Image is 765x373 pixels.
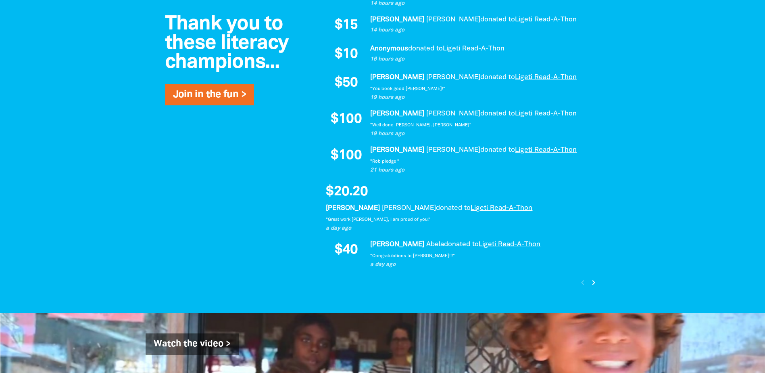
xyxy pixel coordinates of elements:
a: Ligeti Read-A-Thon [515,17,577,23]
a: Ligeti Read-A-Thon [443,46,504,52]
span: $50 [335,76,358,90]
button: Next page [588,277,599,288]
i: chevron_right [589,278,598,287]
em: Anonymous [370,46,408,52]
em: [PERSON_NAME] [370,74,424,80]
em: Abela [426,241,444,247]
p: 19 hours ago [370,130,592,138]
em: [PERSON_NAME] [426,74,480,80]
em: [PERSON_NAME] [370,241,424,247]
span: donated to [480,111,515,117]
a: Ligeti Read-A-Thon [515,74,577,80]
p: a day ago [370,261,592,269]
span: donated to [480,17,515,23]
em: [PERSON_NAME] [326,205,380,211]
span: $100 [331,149,362,163]
p: 19 hours ago [370,94,592,102]
span: $100 [331,113,362,126]
span: donated to [480,74,515,80]
em: "Well done [PERSON_NAME]. [PERSON_NAME]" [370,123,471,127]
span: donated to [444,241,479,247]
em: "Rob pledge " [370,159,399,163]
span: $10 [335,48,358,61]
a: Ligeti Read-A-Thon [471,205,532,211]
a: Join in the fun > [173,90,246,99]
em: [PERSON_NAME] [370,111,424,117]
em: [PERSON_NAME] [370,17,424,23]
em: [PERSON_NAME] [382,205,436,211]
span: donated to [480,147,515,153]
a: Ligeti Read-A-Thon [479,241,540,247]
em: [PERSON_NAME] [426,17,480,23]
em: "You book good [PERSON_NAME]!" [370,87,445,91]
p: 21 hours ago [370,166,592,174]
em: "Congratulations to [PERSON_NAME]!!!" [370,254,455,258]
p: a day ago [326,224,592,233]
em: [PERSON_NAME] [426,147,480,153]
span: donated to [436,205,471,211]
a: Ligeti Read-A-Thon [515,147,577,153]
em: [PERSON_NAME] [426,111,480,117]
span: donated to [408,46,443,52]
span: $40 [335,243,358,257]
span: Thank you to these literacy champions... [165,15,289,72]
a: Ligeti Read-A-Thon [515,111,577,117]
p: 14 hours ago [370,26,592,34]
span: $15 [335,19,358,32]
a: Watch the video > [146,333,239,355]
em: "Great work [PERSON_NAME], I am proud of you!" [326,218,431,222]
p: 16 hours ago [370,55,592,63]
em: [PERSON_NAME] [370,147,424,153]
span: $20.20 [326,185,368,199]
